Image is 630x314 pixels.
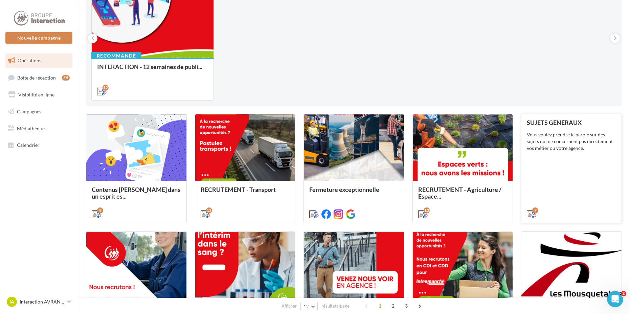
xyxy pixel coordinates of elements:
[532,207,538,214] div: 7
[401,300,412,311] span: 3
[4,121,74,136] a: Médiathèque
[607,291,623,307] iframe: Intercom live chat
[424,207,430,214] div: 13
[9,298,14,305] span: IA
[4,88,74,102] a: Visibilité en ligne
[309,186,379,193] span: Fermeture exceptionnelle
[527,131,616,152] div: Vous voulez prendre la parole sur des sujets qui ne concernent pas directement vos métier ou votr...
[300,302,318,311] button: 12
[206,207,212,214] div: 13
[321,303,350,309] span: résultats/page
[17,125,45,131] span: Médiathèque
[375,300,385,311] span: 1
[20,298,65,305] p: Interaction AVRANCHES
[17,142,40,148] span: Calendrier
[418,186,501,200] span: RECRUTEMENT - Agriculture / Espace...
[18,92,54,97] span: Visibilité en ligne
[4,138,74,152] a: Calendrier
[621,291,626,296] span: 2
[97,63,202,70] span: INTERACTION - 12 semaines de publi...
[103,85,109,91] div: 12
[527,119,582,126] span: SUJETS GÉNÉRAUX
[4,70,74,85] a: Boîte de réception55
[303,304,309,309] span: 12
[5,295,72,308] a: IA Interaction AVRANCHES
[282,303,297,309] span: Afficher
[388,300,399,311] span: 2
[5,32,72,44] button: Nouvelle campagne
[97,207,103,214] div: 9
[92,186,180,200] span: Contenus [PERSON_NAME] dans un esprit es...
[18,58,41,63] span: Opérations
[17,109,41,114] span: Campagnes
[201,186,276,193] span: RECRUTEMENT - Transport
[91,52,141,60] div: Recommandé
[62,75,70,81] div: 55
[4,53,74,68] a: Opérations
[4,105,74,119] a: Campagnes
[17,74,56,80] span: Boîte de réception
